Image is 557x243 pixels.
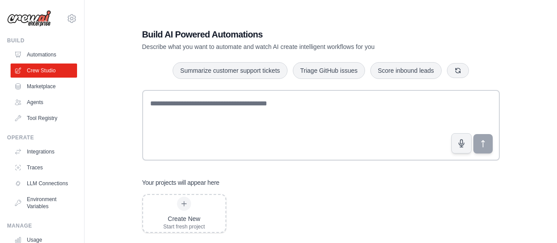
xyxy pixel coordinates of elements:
[451,133,472,153] button: Click to speak your automation idea
[163,223,205,230] div: Start fresh project
[11,79,77,93] a: Marketplace
[7,134,77,141] div: Operate
[163,214,205,223] div: Create New
[142,178,220,187] h3: Your projects will appear here
[7,37,77,44] div: Build
[7,222,77,229] div: Manage
[447,63,469,78] button: Get new suggestions
[11,48,77,62] a: Automations
[142,28,438,41] h1: Build AI Powered Automations
[11,64,77,78] a: Crew Studio
[293,62,365,79] button: Triage GitHub issues
[11,145,77,159] a: Integrations
[173,62,287,79] button: Summarize customer support tickets
[142,42,438,51] p: Describe what you want to automate and watch AI create intelligent workflows for you
[11,111,77,125] a: Tool Registry
[11,95,77,109] a: Agents
[7,10,51,27] img: Logo
[11,161,77,175] a: Traces
[11,176,77,191] a: LLM Connections
[370,62,442,79] button: Score inbound leads
[11,192,77,213] a: Environment Variables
